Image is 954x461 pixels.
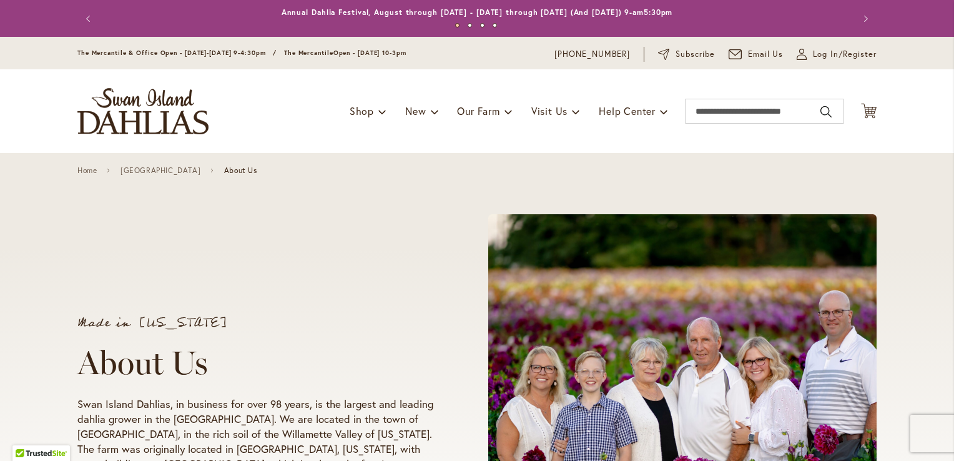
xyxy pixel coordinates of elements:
span: Open - [DATE] 10-3pm [333,49,406,57]
span: New [405,104,426,117]
a: Subscribe [658,48,715,61]
button: Previous [77,6,102,31]
a: [PHONE_NUMBER] [554,48,630,61]
h1: About Us [77,344,441,382]
span: Subscribe [676,48,715,61]
a: [GEOGRAPHIC_DATA] [120,166,200,175]
a: store logo [77,88,209,134]
span: Log In/Register [813,48,877,61]
a: Log In/Register [797,48,877,61]
a: Email Us [729,48,784,61]
span: Our Farm [457,104,499,117]
span: The Mercantile & Office Open - [DATE]-[DATE] 9-4:30pm / The Mercantile [77,49,333,57]
button: 1 of 4 [455,23,460,27]
span: Visit Us [531,104,568,117]
button: 2 of 4 [468,23,472,27]
button: Next [852,6,877,31]
span: About Us [224,166,257,175]
button: 3 of 4 [480,23,484,27]
span: Shop [350,104,374,117]
span: Email Us [748,48,784,61]
span: Help Center [599,104,656,117]
a: Annual Dahlia Festival, August through [DATE] - [DATE] through [DATE] (And [DATE]) 9-am5:30pm [282,7,673,17]
p: Made in [US_STATE] [77,317,441,329]
button: 4 of 4 [493,23,497,27]
a: Home [77,166,97,175]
